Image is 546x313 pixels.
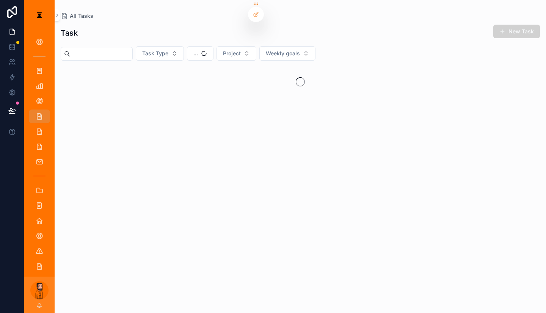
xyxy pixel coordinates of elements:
span: Weekly goals [266,50,300,57]
h1: Task [61,28,78,38]
span: All Tasks [70,12,93,20]
button: Select Button [217,46,256,61]
span: ... [193,50,198,57]
span: Project [223,50,241,57]
button: Select Button [136,46,184,61]
button: Select Button [187,46,213,61]
button: Select Button [259,46,315,61]
span: Task Type [142,50,168,57]
button: New Task [493,25,540,38]
img: App logo [33,9,45,21]
div: scrollable content [24,30,55,277]
a: All Tasks [61,12,93,20]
